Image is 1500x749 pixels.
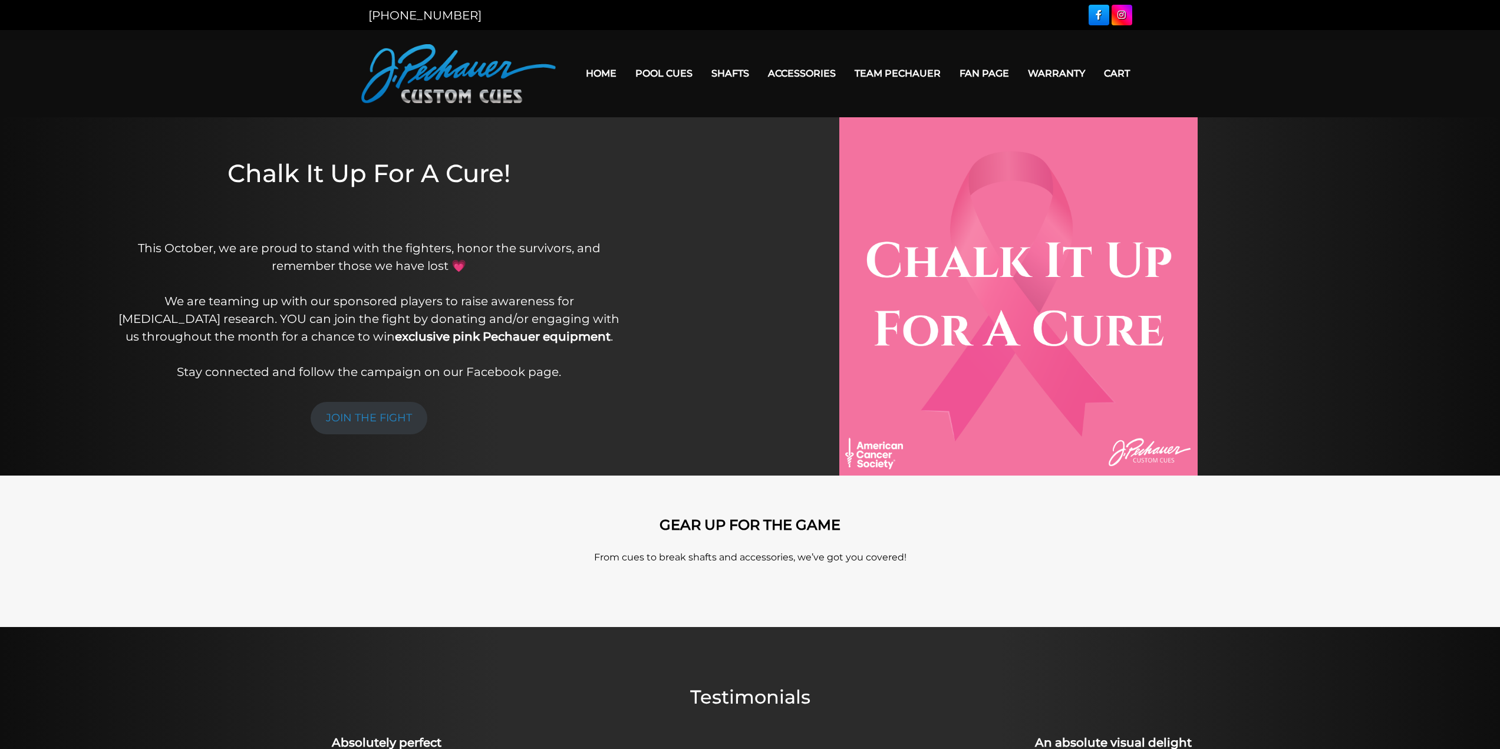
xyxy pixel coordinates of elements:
a: Home [576,58,626,88]
p: This October, we are proud to stand with the fighters, honor the survivors, and remember those we... [118,239,620,381]
a: Cart [1094,58,1139,88]
a: [PHONE_NUMBER] [368,8,482,22]
a: Pool Cues [626,58,702,88]
a: JOIN THE FIGHT [311,402,427,434]
strong: exclusive pink Pechauer equipment [395,329,611,344]
a: Shafts [702,58,759,88]
a: Warranty [1018,58,1094,88]
a: Accessories [759,58,845,88]
a: Fan Page [950,58,1018,88]
h1: Chalk It Up For A Cure! [118,159,620,223]
a: Team Pechauer [845,58,950,88]
p: From cues to break shafts and accessories, we’ve got you covered! [414,550,1086,565]
img: Pechauer Custom Cues [361,44,556,103]
strong: GEAR UP FOR THE GAME [660,516,840,533]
